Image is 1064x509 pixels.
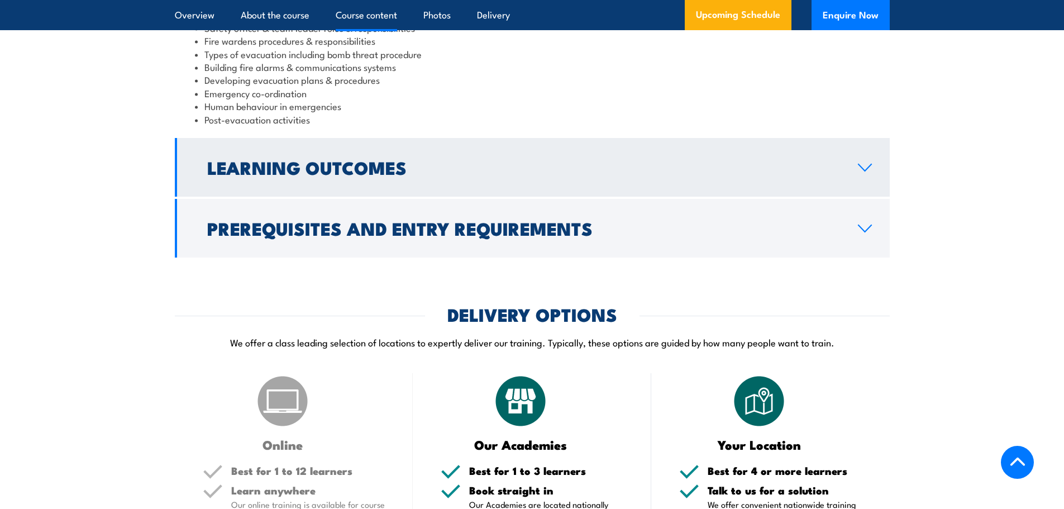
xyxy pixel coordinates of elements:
[195,60,870,73] li: Building fire alarms & communications systems
[207,220,840,236] h2: Prerequisites and Entry Requirements
[195,47,870,60] li: Types of evacuation including bomb threat procedure
[175,199,890,258] a: Prerequisites and Entry Requirements
[175,138,890,197] a: Learning Outcomes
[195,73,870,86] li: Developing evacuation plans & procedures
[469,465,623,476] h5: Best for 1 to 3 learners
[679,438,839,451] h3: Your Location
[203,438,363,451] h3: Online
[447,306,617,322] h2: DELIVERY OPTIONS
[231,465,385,476] h5: Best for 1 to 12 learners
[195,34,870,47] li: Fire wardens procedures & responsibilities
[469,485,623,496] h5: Book straight in
[207,159,840,175] h2: Learning Outcomes
[195,99,870,112] li: Human behaviour in emergencies
[708,485,862,496] h5: Talk to us for a solution
[195,113,870,126] li: Post-evacuation activities
[231,485,385,496] h5: Learn anywhere
[441,438,601,451] h3: Our Academies
[175,336,890,349] p: We offer a class leading selection of locations to expertly deliver our training. Typically, thes...
[708,465,862,476] h5: Best for 4 or more learners
[195,87,870,99] li: Emergency co-ordination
